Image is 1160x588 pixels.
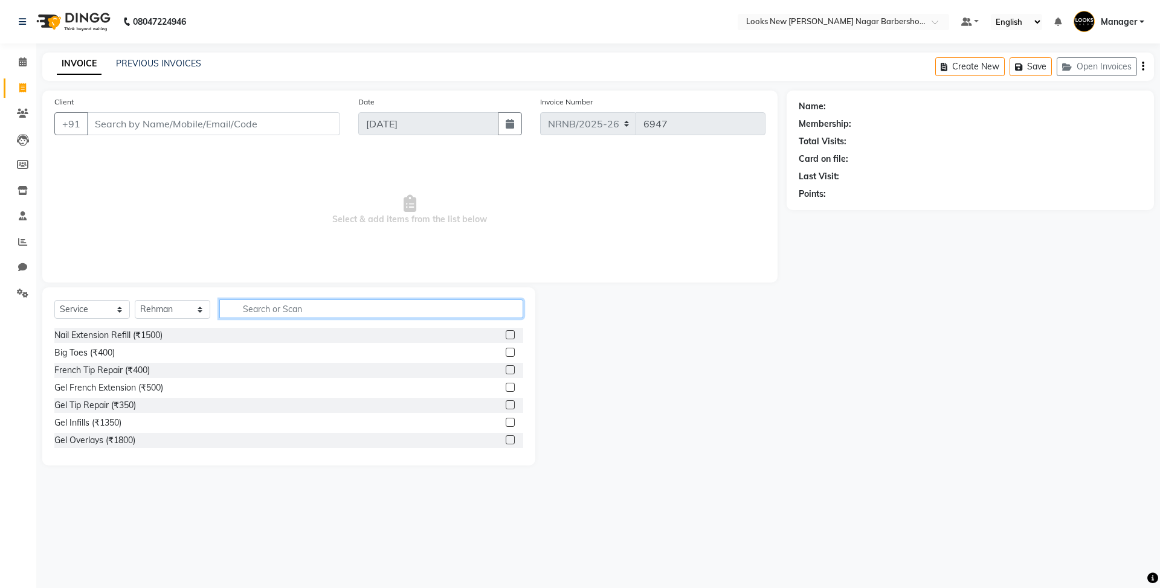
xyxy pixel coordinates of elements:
[799,170,839,183] div: Last Visit:
[54,347,115,359] div: Big Toes (₹400)
[219,299,523,318] input: Search or Scan
[87,112,340,135] input: Search by Name/Mobile/Email/Code
[935,57,1005,76] button: Create New
[799,135,846,148] div: Total Visits:
[358,97,375,107] label: Date
[799,188,826,200] div: Points:
[799,100,826,113] div: Name:
[1101,16,1137,28] span: Manager
[54,329,163,342] div: Nail Extension Refill (₹1500)
[133,5,186,39] b: 08047224946
[54,112,88,135] button: +91
[1057,57,1137,76] button: Open Invoices
[31,5,114,39] img: logo
[54,417,121,429] div: Gel Infills (₹1350)
[1074,11,1095,32] img: Manager
[54,434,135,447] div: Gel Overlays (₹1800)
[57,53,101,75] a: INVOICE
[54,399,136,412] div: Gel Tip Repair (₹350)
[54,97,74,107] label: Client
[540,97,593,107] label: Invoice Number
[1010,57,1052,76] button: Save
[54,382,163,394] div: Gel French Extension (₹500)
[799,153,848,165] div: Card on file:
[54,150,765,270] span: Select & add items from the list below
[54,364,150,377] div: French Tip Repair (₹400)
[799,118,851,130] div: Membership:
[116,58,201,69] a: PREVIOUS INVOICES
